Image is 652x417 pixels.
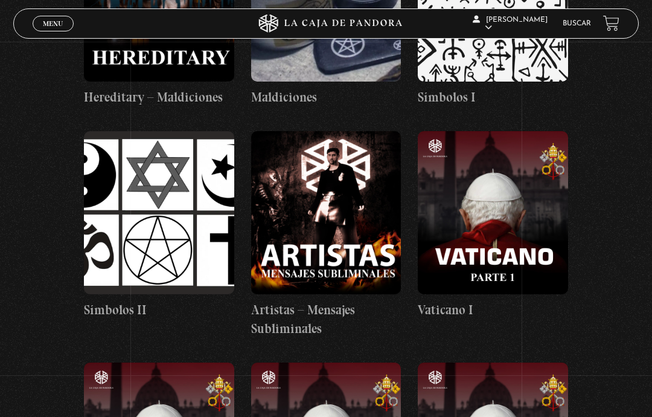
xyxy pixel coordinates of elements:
[251,131,401,338] a: Artistas – Mensajes Subliminales
[603,15,619,31] a: View your shopping cart
[84,300,234,320] h4: Símbolos II
[84,88,234,107] h4: Hereditary – Maldiciones
[473,16,548,31] span: [PERSON_NAME]
[39,30,68,39] span: Cerrar
[418,300,568,320] h4: Vaticano I
[418,88,568,107] h4: Símbolos I
[251,300,401,338] h4: Artistas – Mensajes Subliminales
[563,20,591,27] a: Buscar
[84,131,234,320] a: Símbolos II
[418,131,568,320] a: Vaticano I
[43,20,63,27] span: Menu
[251,88,401,107] h4: Maldiciones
